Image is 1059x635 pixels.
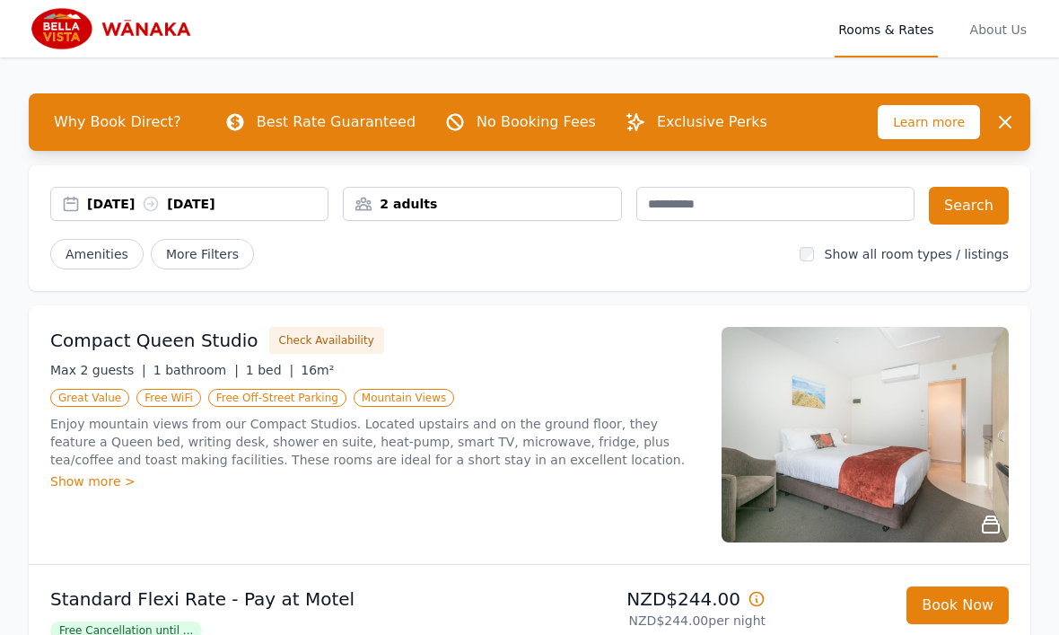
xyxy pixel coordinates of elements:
p: Enjoy mountain views from our Compact Studios. Located upstairs and on the ground floor, they fea... [50,415,700,469]
h3: Compact Queen Studio [50,328,258,353]
span: Max 2 guests | [50,363,146,377]
span: Learn more [878,105,980,139]
p: NZD$244.00 [537,586,766,612]
button: Book Now [906,586,1009,624]
img: Bella Vista Wanaka [29,7,201,50]
span: Mountain Views [354,389,454,407]
p: No Booking Fees [477,111,596,133]
span: Why Book Direct? [39,104,196,140]
div: [DATE] [DATE] [87,195,328,213]
p: Standard Flexi Rate - Pay at Motel [50,586,522,612]
p: Exclusive Perks [657,111,767,133]
span: Free WiFi [136,389,201,407]
button: Search [929,187,1009,225]
div: 2 adults [344,195,620,213]
span: 1 bathroom | [153,363,239,377]
button: Check Availability [269,327,384,354]
span: 16m² [301,363,334,377]
div: Show more > [50,472,700,490]
label: Show all room types / listings [825,247,1009,261]
span: Great Value [50,389,129,407]
span: Free Off-Street Parking [208,389,346,407]
button: Amenities [50,239,144,269]
span: More Filters [151,239,254,269]
span: 1 bed | [246,363,293,377]
p: Best Rate Guaranteed [257,111,416,133]
p: NZD$244.00 per night [537,612,766,630]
